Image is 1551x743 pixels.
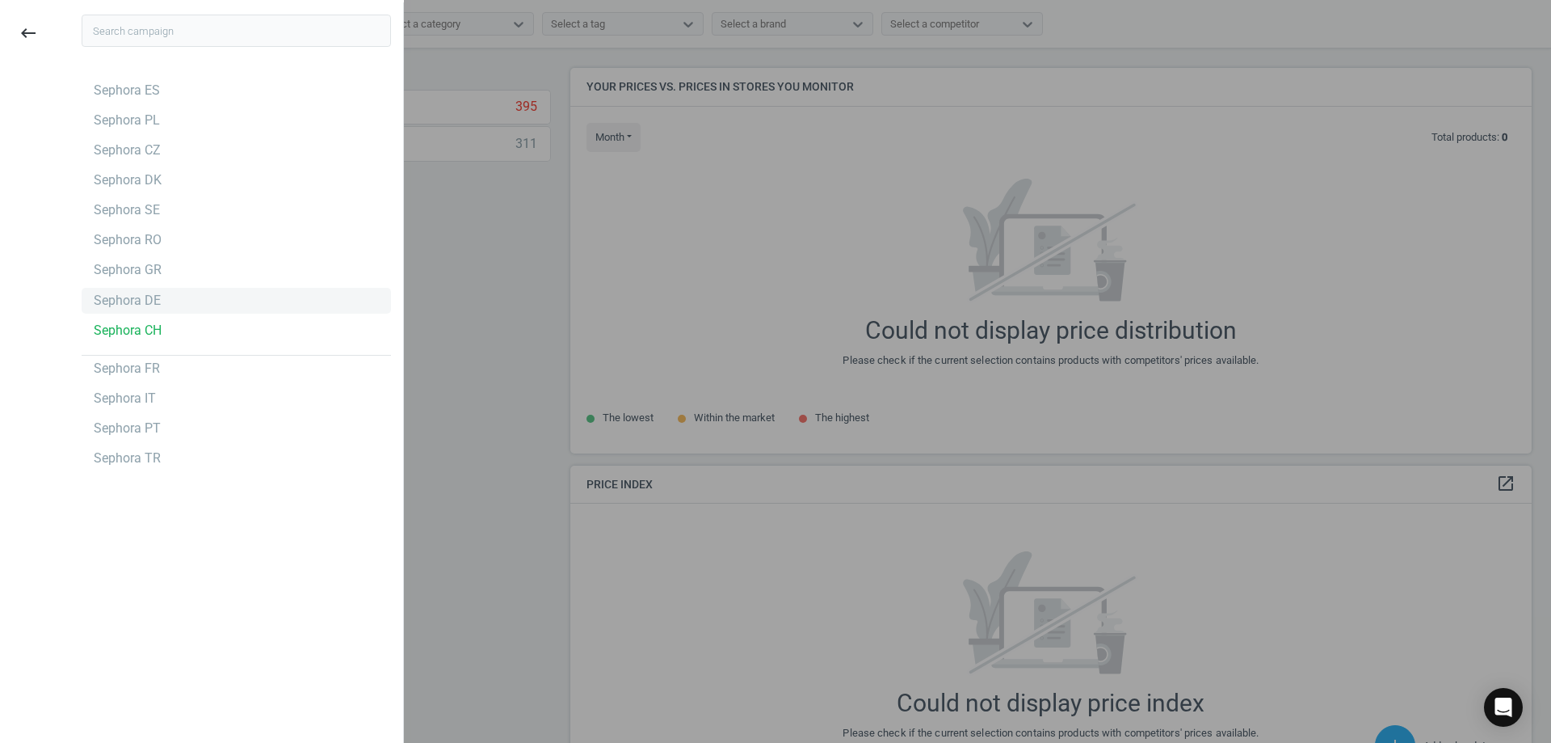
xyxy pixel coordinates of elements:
[94,171,162,189] div: Sephora DK
[94,292,161,310] div: Sephora DE
[94,420,161,437] div: Sephora PT
[82,15,391,47] input: Search campaign
[94,390,156,407] div: Sephora IT
[94,360,160,378] div: Sephora FR
[94,82,160,99] div: Sephora ES
[1484,688,1523,727] div: Open Intercom Messenger
[94,201,160,219] div: Sephora SE
[94,322,162,340] div: Sephora CH
[19,23,38,43] i: keyboard_backspace
[94,112,160,129] div: Sephora PL
[94,231,162,249] div: Sephora RO
[10,15,47,53] button: keyboard_backspace
[94,450,161,467] div: Sephora TR
[94,261,162,279] div: Sephora GR
[94,141,161,159] div: Sephora CZ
